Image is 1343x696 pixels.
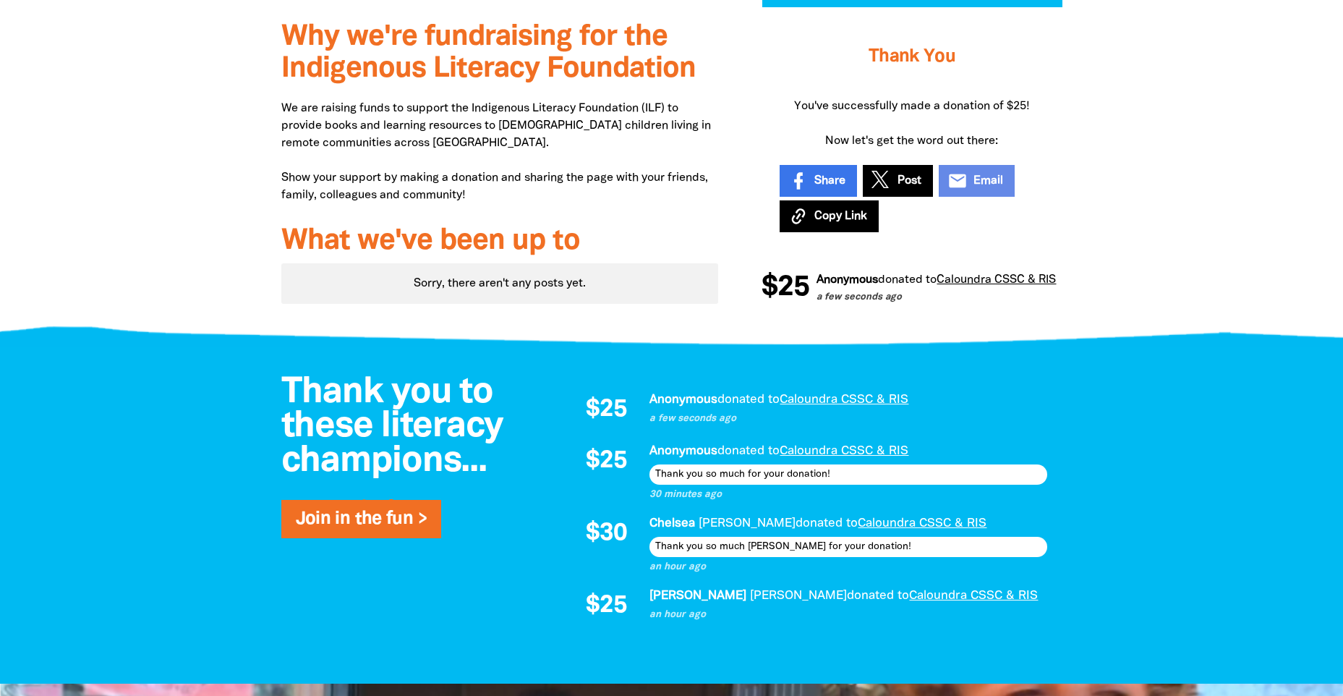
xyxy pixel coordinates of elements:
span: $25 [586,594,627,619]
p: 30 minutes ago [1060,312,1299,326]
div: Paginated content [281,263,719,304]
div: Sorry, there aren't any posts yet. [281,263,719,304]
h3: Thank You [780,28,1044,86]
span: donated to [717,394,780,405]
span: donated to [847,590,909,601]
span: Post [898,172,921,190]
em: Chelsea [649,518,695,529]
div: Thank you so much for your donation! [649,464,1047,485]
p: Now let's get the word out there: [780,132,1044,150]
button: Copy Link [780,200,879,232]
em: Anonymous [649,446,717,457]
a: Join in the fun > [296,511,427,527]
p: an hour ago [649,560,1047,574]
em: Anonymous [1060,268,1121,279]
div: Thank you so much [PERSON_NAME] for your donation! [649,537,1047,557]
em: Anonymous [649,394,717,405]
em: [PERSON_NAME] [649,590,746,601]
div: Donation stream [570,391,1047,627]
span: donated to [717,446,780,457]
p: a few seconds ago [649,412,1047,426]
span: $30 [586,522,627,546]
a: Post [863,165,933,197]
p: an hour ago [649,608,1047,622]
a: Caloundra CSSC & RIS [858,518,986,529]
a: Caloundra CSSC & RIS [780,394,908,405]
a: Caloundra CSSC & RIS [874,275,993,285]
div: Paginated content [570,391,1047,627]
em: [PERSON_NAME] [699,518,796,529]
span: $25 [1005,281,1052,310]
p: a few seconds ago [754,291,993,305]
p: 30 minutes ago [649,488,1047,502]
div: Donation stream [762,265,1062,326]
a: Caloundra CSSC & RIS [909,590,1038,601]
span: $25 [586,449,627,474]
span: Email [973,172,1003,190]
p: We are raising funds to support the Indigenous Literacy Foundation (ILF) to provide books and lea... [281,100,719,204]
a: Caloundra CSSC & RIS [780,446,908,457]
span: donated to [796,518,858,529]
em: [PERSON_NAME] [750,590,847,601]
div: Thank you so much for your donation! [1060,287,1299,310]
i: email [947,171,968,191]
p: You've successfully made a donation of $25! [780,98,1044,115]
span: Copy Link [814,208,867,225]
em: Anonymous [754,275,815,285]
span: Thank you to these literacy champions... [281,376,503,478]
span: Why we're fundraising for the Indigenous Literacy Foundation [281,24,696,82]
a: Share [780,165,857,197]
h3: What we've been up to [281,226,719,258]
span: $25 [586,398,627,423]
span: Share [814,172,845,190]
span: donated to [815,275,874,285]
a: emailEmail [939,165,1015,197]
